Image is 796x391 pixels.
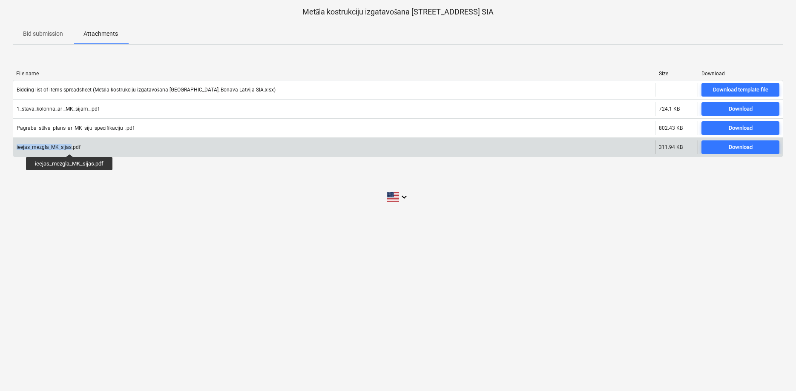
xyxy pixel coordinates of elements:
div: Download [729,143,753,152]
div: Bidding list of items spreadsheet (Metāla kostrukciju izgatavošana [GEOGRAPHIC_DATA], Bonava Latv... [17,87,276,93]
div: Download [701,71,780,77]
p: Bid submission [23,29,63,38]
div: 802.43 KB [659,125,683,131]
div: ieejas_mezgla_MK_sijas.pdf [17,144,80,150]
p: Attachments [83,29,118,38]
div: Download [729,104,753,114]
p: Metāla kostrukciju izgatavošana [STREET_ADDRESS] SIA [13,7,783,17]
div: 724.1 KB [659,106,680,112]
i: keyboard_arrow_down [399,192,409,202]
button: Download [701,102,779,116]
div: 1_stava_kolonna_ar _MK_sijam_.pdf [17,106,99,112]
button: Download template file [701,83,779,97]
button: Download [701,140,779,154]
div: Download [729,123,753,133]
div: File name [16,71,652,77]
div: Size [659,71,695,77]
div: - [659,87,660,93]
div: Pagraba_stāva_plans_ar_MK_siju_specifikaciju_.pdf [17,125,134,131]
div: 311.94 KB [659,144,683,150]
button: Download [701,121,779,135]
div: Download template file [713,85,768,95]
